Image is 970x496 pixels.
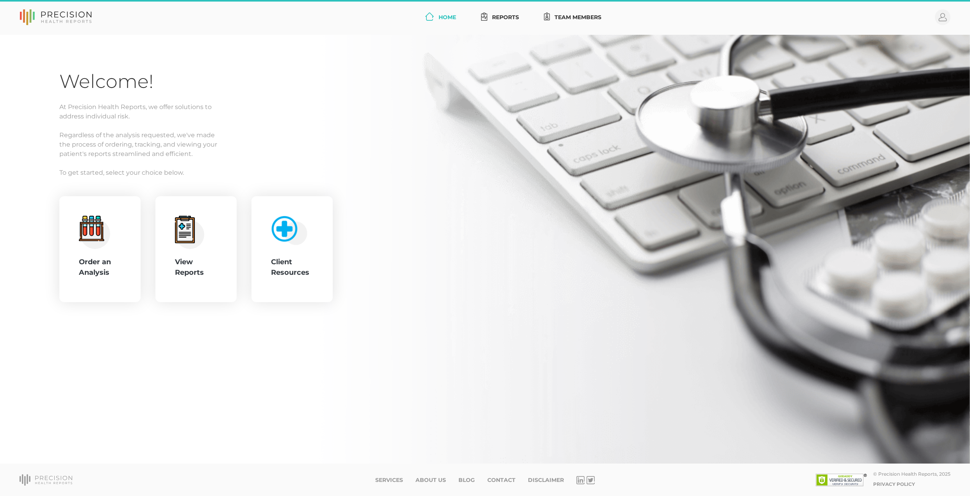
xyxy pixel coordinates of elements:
div: View Reports [175,257,217,278]
a: Privacy Policy [873,481,915,487]
a: Blog [458,477,475,483]
a: Disclaimer [528,477,564,483]
h1: Welcome! [59,70,911,93]
p: To get started, select your choice below. [59,168,911,177]
div: Client Resources [271,257,313,278]
a: Contact [487,477,515,483]
img: SSL site seal - click to verify [816,474,867,486]
a: Home [422,10,459,25]
img: client-resource.c5a3b187.png [267,212,308,245]
p: Regardless of the analysis requested, we've made the process of ordering, tracking, and viewing y... [59,131,911,159]
div: © Precision Health Reports, 2025 [873,471,950,477]
a: About Us [415,477,446,483]
p: At Precision Health Reports, we offer solutions to address individual risk. [59,102,911,121]
div: Order an Analysis [79,257,121,278]
a: Reports [478,10,522,25]
a: Services [375,477,403,483]
a: Team Members [541,10,605,25]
